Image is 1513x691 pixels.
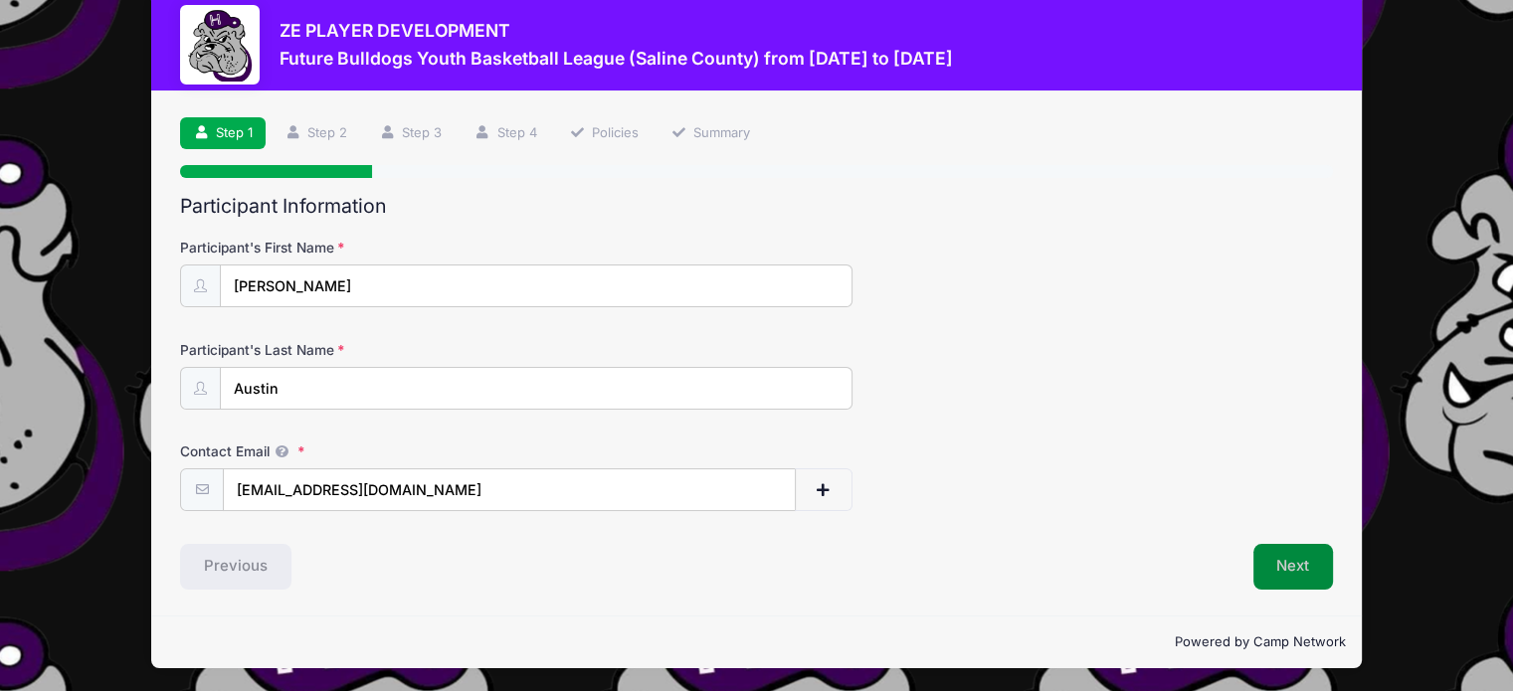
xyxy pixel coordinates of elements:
[658,117,763,150] a: Summary
[180,195,1333,218] h2: Participant Information
[556,117,652,150] a: Policies
[180,340,564,360] label: Participant's Last Name
[280,48,953,69] h3: Future Bulldogs Youth Basketball League (Saline County) from [DATE] to [DATE]
[223,468,796,511] input: email@email.com
[220,264,852,307] input: Participant's First Name
[167,632,1346,652] p: Powered by Camp Network
[1253,544,1334,590] button: Next
[280,20,953,41] h3: ZE PLAYER DEVELOPMENT
[180,117,266,150] a: Step 1
[180,238,564,258] label: Participant's First Name
[220,367,852,410] input: Participant's Last Name
[462,117,550,150] a: Step 4
[367,117,456,150] a: Step 3
[180,441,564,461] label: Contact Email
[272,117,360,150] a: Step 2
